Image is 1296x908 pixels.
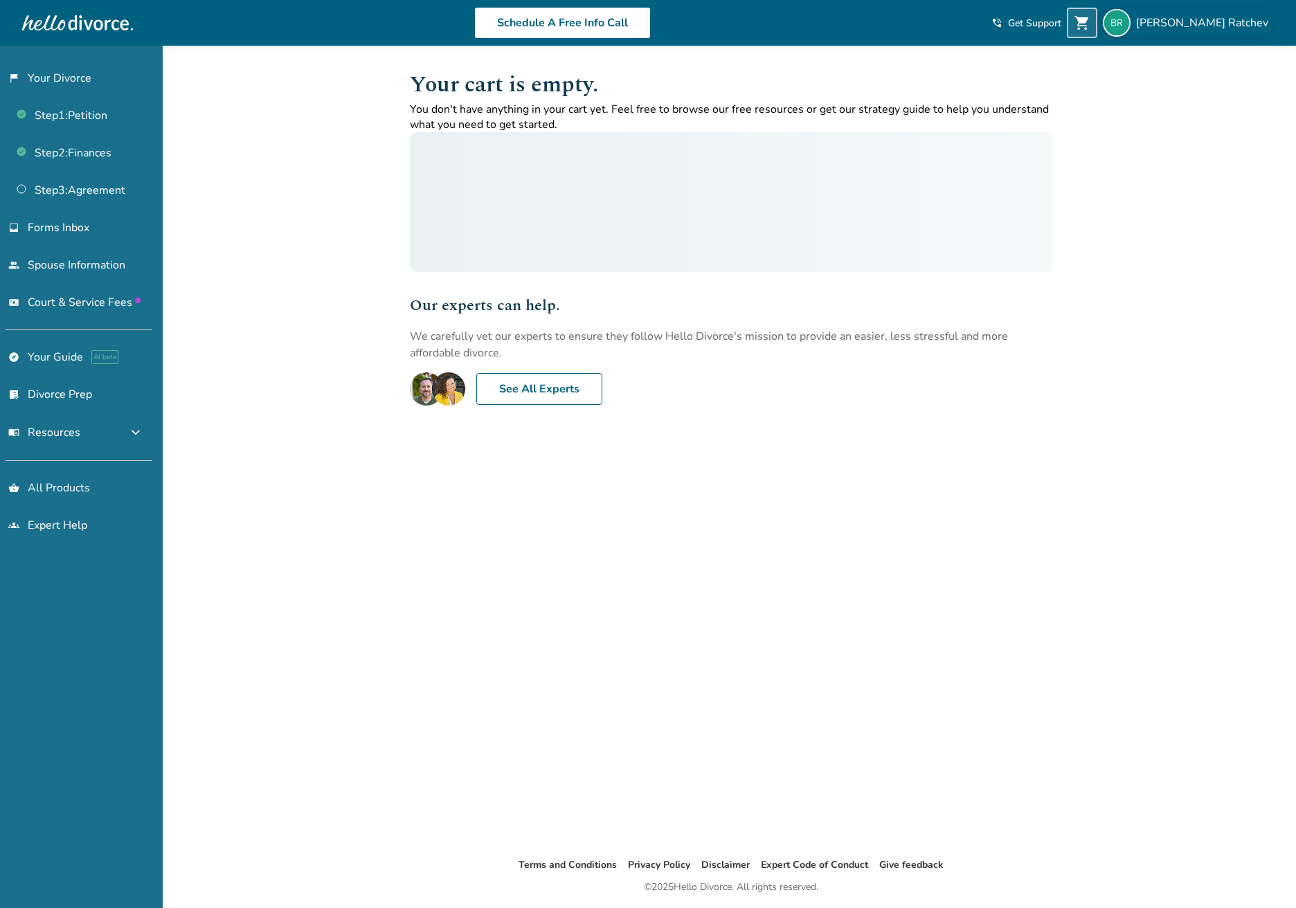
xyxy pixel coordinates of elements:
[28,220,89,235] span: Forms Inbox
[8,352,19,363] span: explore
[410,102,1052,132] p: You don't have anything in your cart yet. Feel free to browse our free resources or get our strat...
[410,68,1052,102] h1: Your cart is empty.
[1074,15,1090,31] span: shopping_cart
[476,373,602,405] a: See All Experts
[127,424,144,441] span: expand_more
[8,425,80,440] span: Resources
[8,389,19,400] span: list_alt_check
[410,372,465,406] img: E
[410,294,1052,317] h2: Our experts can help.
[628,858,690,871] a: Privacy Policy
[28,295,141,310] span: Court & Service Fees
[1136,15,1274,30] span: [PERSON_NAME] Ratchev
[8,482,19,493] span: shopping_basket
[8,260,19,271] span: people
[1008,17,1061,30] span: Get Support
[1227,842,1296,908] iframe: Chat Widget
[1103,9,1131,37] img: br1969.b@gmail.com
[991,17,1002,28] span: phone_in_talk
[8,297,19,308] span: universal_currency_alt
[8,520,19,531] span: groups
[91,350,118,364] span: AI beta
[644,879,818,896] div: © 2025 Hello Divorce. All rights reserved.
[410,328,1052,361] p: We carefully vet our experts to ensure they follow Hello Divorce's mission to provide an easier, ...
[761,858,868,871] a: Expert Code of Conduct
[991,17,1061,30] a: phone_in_talkGet Support
[519,858,617,871] a: Terms and Conditions
[701,857,750,873] li: Disclaimer
[8,427,19,438] span: menu_book
[474,7,651,39] a: Schedule A Free Info Call
[879,857,944,873] li: Give feedback
[8,73,19,84] span: flag_2
[8,222,19,233] span: inbox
